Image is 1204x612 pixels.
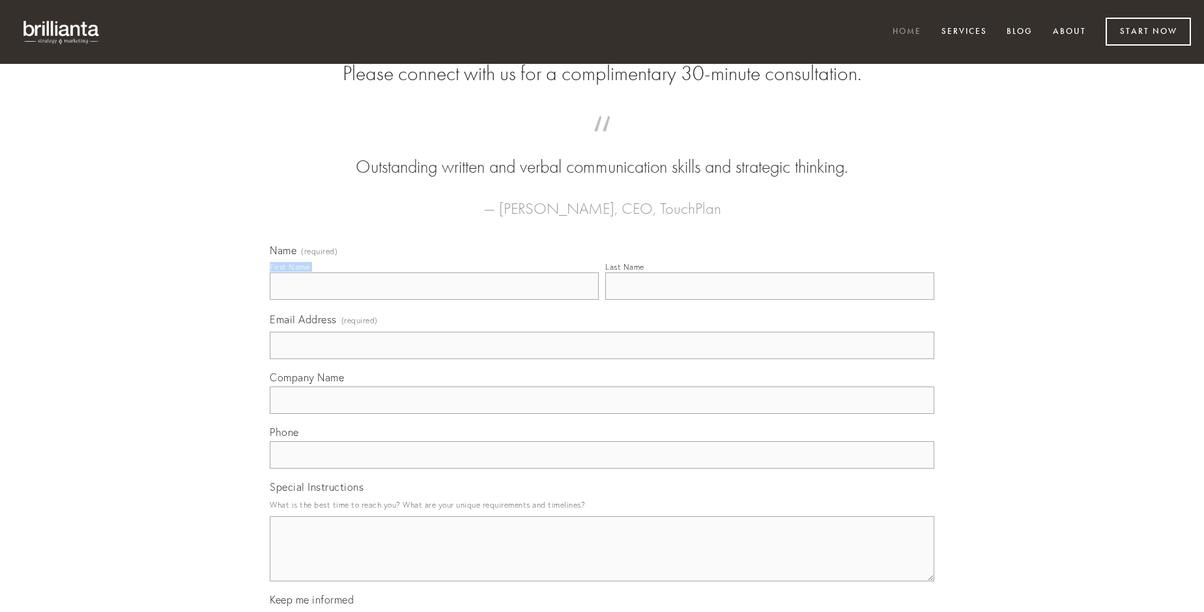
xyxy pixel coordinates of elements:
[301,248,337,255] span: (required)
[270,313,337,326] span: Email Address
[291,129,913,154] span: “
[270,496,934,514] p: What is the best time to reach you? What are your unique requirements and timelines?
[270,593,354,606] span: Keep me informed
[291,180,913,222] figcaption: — [PERSON_NAME], CEO, TouchPlan
[291,129,913,180] blockquote: Outstanding written and verbal communication skills and strategic thinking.
[270,480,364,493] span: Special Instructions
[270,244,296,257] span: Name
[270,426,299,439] span: Phone
[270,371,344,384] span: Company Name
[884,22,930,43] a: Home
[1044,22,1095,43] a: About
[270,262,309,272] div: First Name
[341,312,378,329] span: (required)
[605,262,644,272] div: Last Name
[270,61,934,86] h2: Please connect with us for a complimentary 30-minute consultation.
[1106,18,1191,46] a: Start Now
[933,22,996,43] a: Services
[13,13,111,51] img: brillianta - research, strategy, marketing
[998,22,1041,43] a: Blog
